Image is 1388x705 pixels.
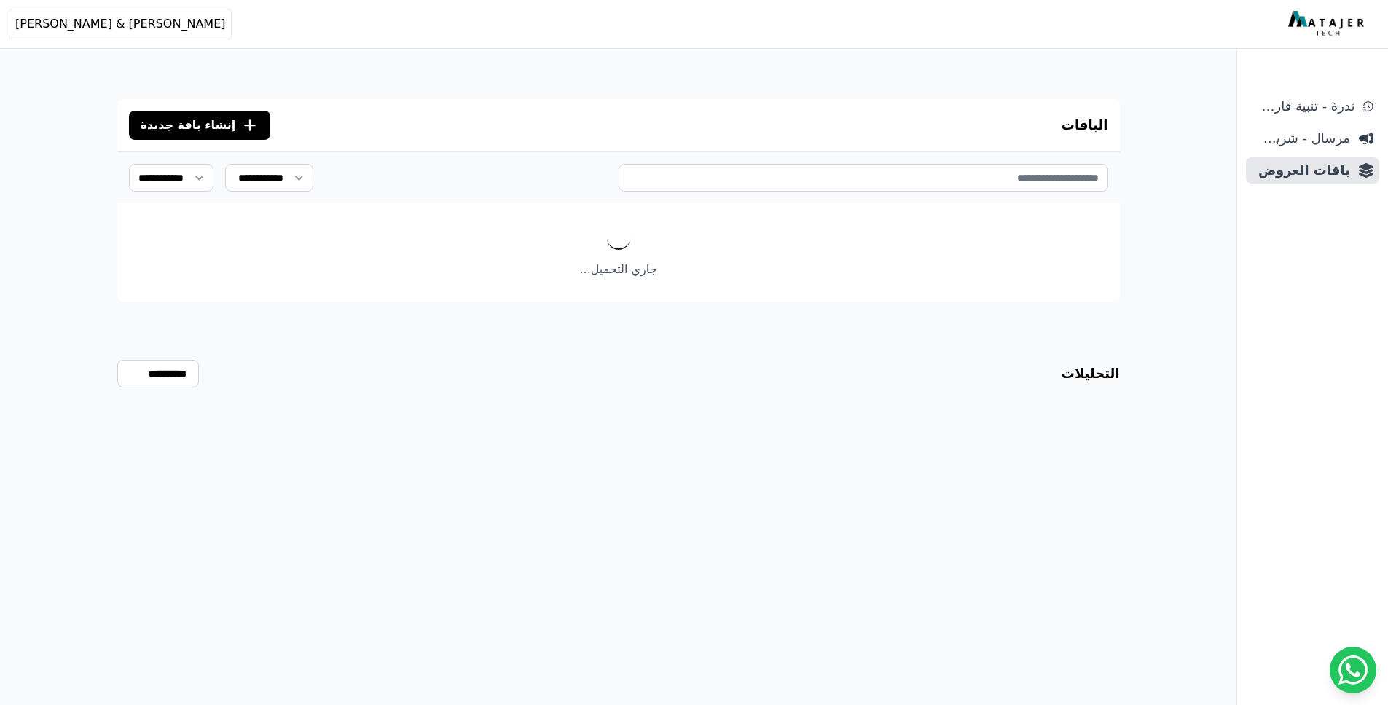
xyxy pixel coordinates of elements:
[129,111,271,140] button: إنشاء باقة جديدة
[9,9,232,39] button: [PERSON_NAME] & [PERSON_NAME]
[141,117,236,134] span: إنشاء باقة جديدة
[1252,96,1354,117] span: ندرة - تنبية قارب علي النفاذ
[1252,160,1350,181] span: باقات العروض
[1062,363,1120,384] h3: التحليلات
[1288,11,1368,37] img: MatajerTech Logo
[117,261,1120,278] p: جاري التحميل...
[15,15,225,33] span: [PERSON_NAME] & [PERSON_NAME]
[1252,128,1350,149] span: مرسال - شريط دعاية
[1062,115,1108,135] h3: الباقات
